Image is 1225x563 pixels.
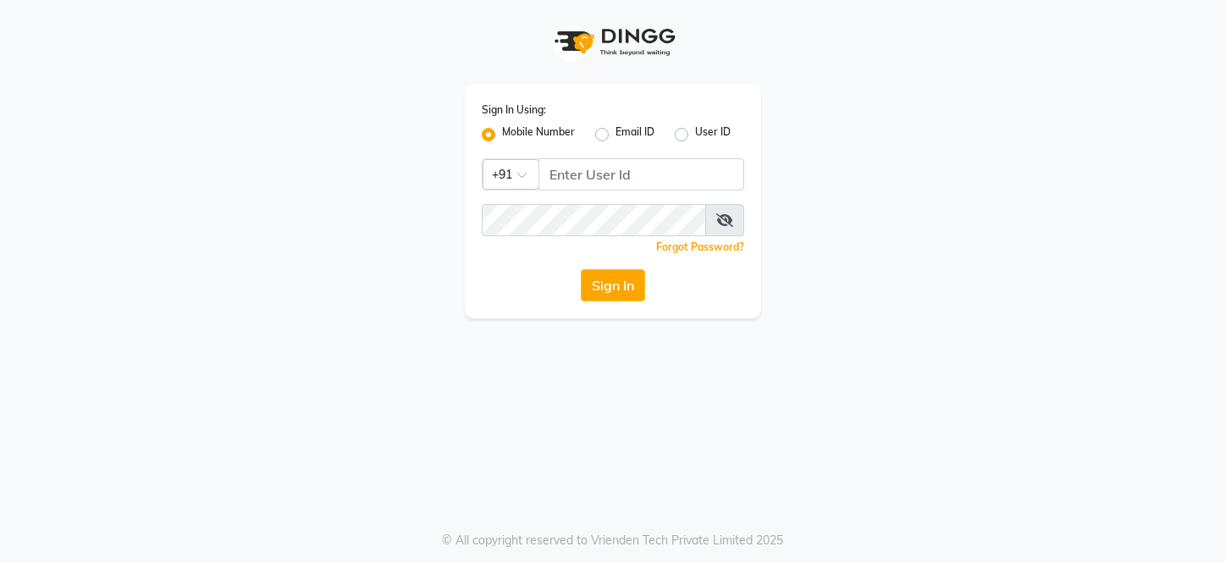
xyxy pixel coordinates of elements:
[482,102,546,118] label: Sign In Using:
[615,124,654,145] label: Email ID
[538,158,744,190] input: Username
[502,124,575,145] label: Mobile Number
[482,204,706,236] input: Username
[656,240,744,253] a: Forgot Password?
[545,17,681,67] img: logo1.svg
[581,269,645,301] button: Sign In
[695,124,731,145] label: User ID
